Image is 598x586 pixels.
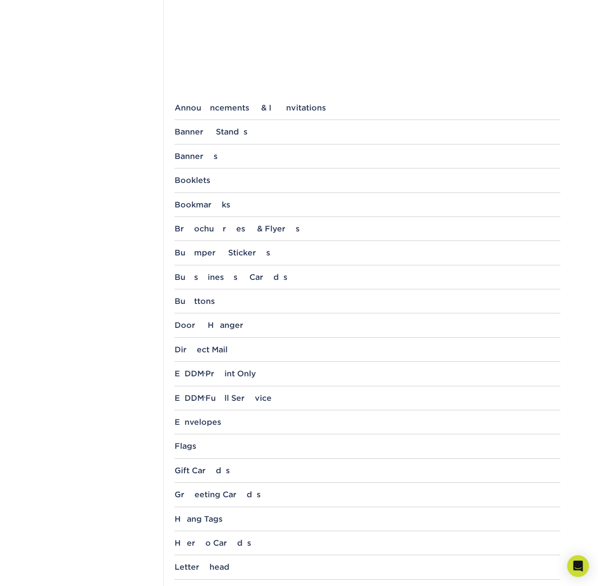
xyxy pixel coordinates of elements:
[175,200,560,209] div: Bookmarks
[175,442,560,451] div: Flags
[567,555,589,577] div: Open Intercom Messenger
[175,369,560,378] div: EDDM Print Only
[175,345,560,354] div: Direct Mail
[175,321,560,330] div: Door Hanger
[175,538,560,548] div: Hero Cards
[175,466,560,475] div: Gift Cards
[175,176,560,185] div: Booklets
[175,152,560,161] div: Banners
[204,396,205,400] small: ®
[204,372,205,376] small: ®
[175,490,560,499] div: Greeting Cards
[175,273,560,282] div: Business Cards
[175,297,560,306] div: Buttons
[175,394,560,403] div: EDDM Full Service
[175,127,560,136] div: Banner Stands
[175,103,560,112] div: Announcements & Invitations
[175,224,560,233] div: Brochures & Flyers
[175,514,560,524] div: Hang Tags
[175,562,560,572] div: Letterhead
[175,248,560,257] div: Bumper Stickers
[175,418,560,427] div: Envelopes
